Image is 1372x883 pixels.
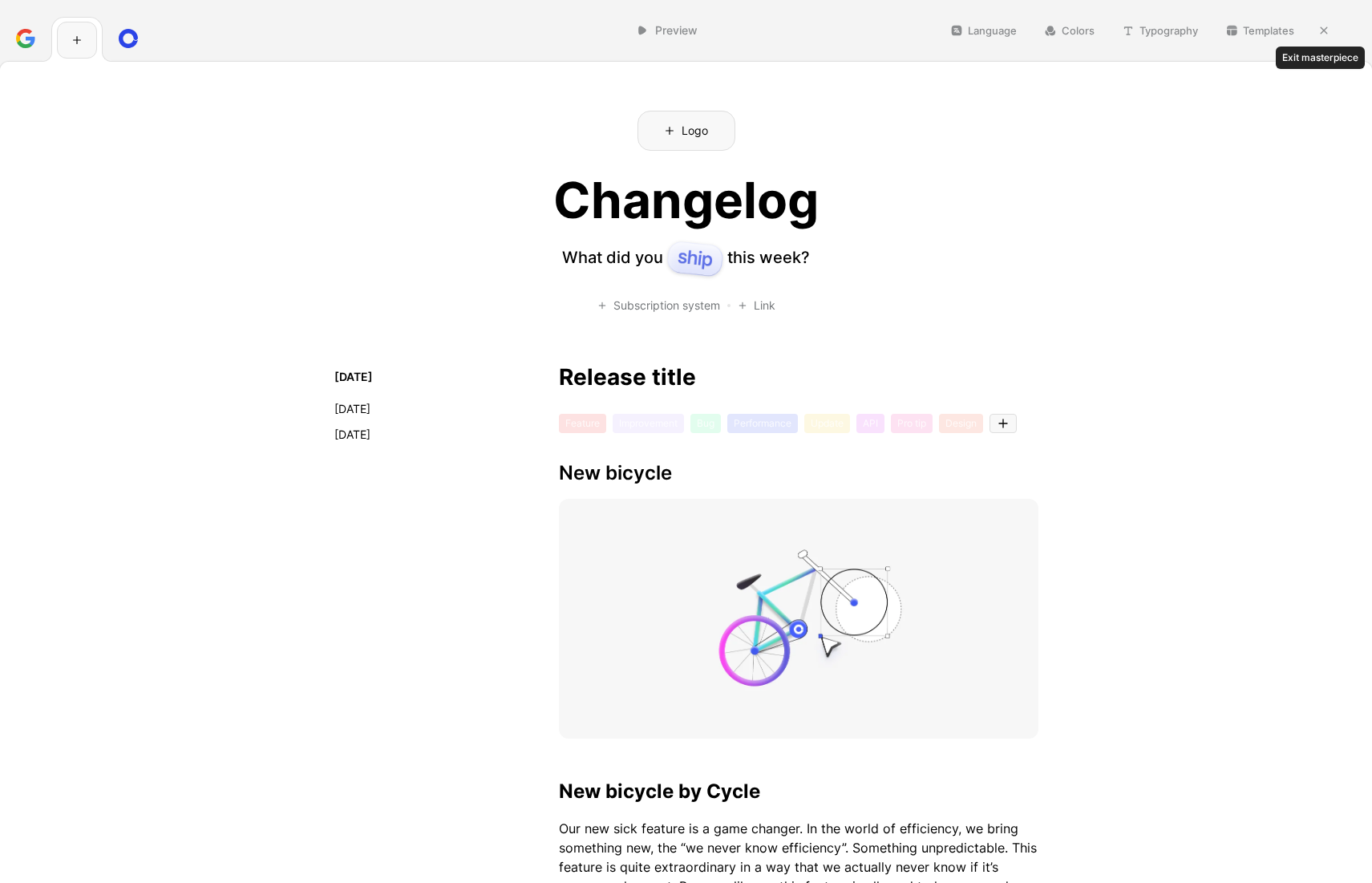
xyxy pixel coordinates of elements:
[559,367,1038,387] h2: Release title
[548,403,1049,444] div: FeatureImprovementBugPerformanceUpdateAPIPro tipDesign
[637,111,735,151] div: Logo
[664,121,708,140] div: Logo
[891,414,933,433] div: Pro tip
[559,776,1038,806] h3: New bicycle by Cycle
[559,460,1038,486] h3: New bicycle
[334,425,424,444] li: [DATE]
[1218,19,1301,42] button: Templates
[738,298,775,314] div: Link
[1276,47,1365,69] div: Exit masterpiece
[939,414,983,433] div: Design
[334,399,424,419] li: [DATE]
[613,414,684,433] div: Improvement
[324,357,435,455] div: [DATE][DATE][DATE]
[727,414,798,433] div: Performance
[553,173,819,228] h1: Changelog
[943,19,1024,42] button: Language
[690,414,721,433] div: Bug
[562,248,663,267] span: What did you
[734,294,779,318] div: Link
[1037,19,1102,42] button: Colors
[629,18,705,43] a: Preview
[804,414,850,433] div: Update
[334,367,424,387] li: [DATE]
[597,298,720,314] div: Subscription system
[559,499,1038,739] img: releaseImage.light-Dgt5QZeq.webp
[666,241,723,277] img: Ship badge
[727,248,810,267] span: this week?
[593,294,724,318] div: Subscription system
[548,357,1049,397] div: Release title
[176,91,1196,338] div: LogoChangelogWhat did youShip badgethis week?Subscription systemLink
[856,414,884,433] div: API
[1115,19,1205,42] button: Typography
[559,414,606,433] div: Feature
